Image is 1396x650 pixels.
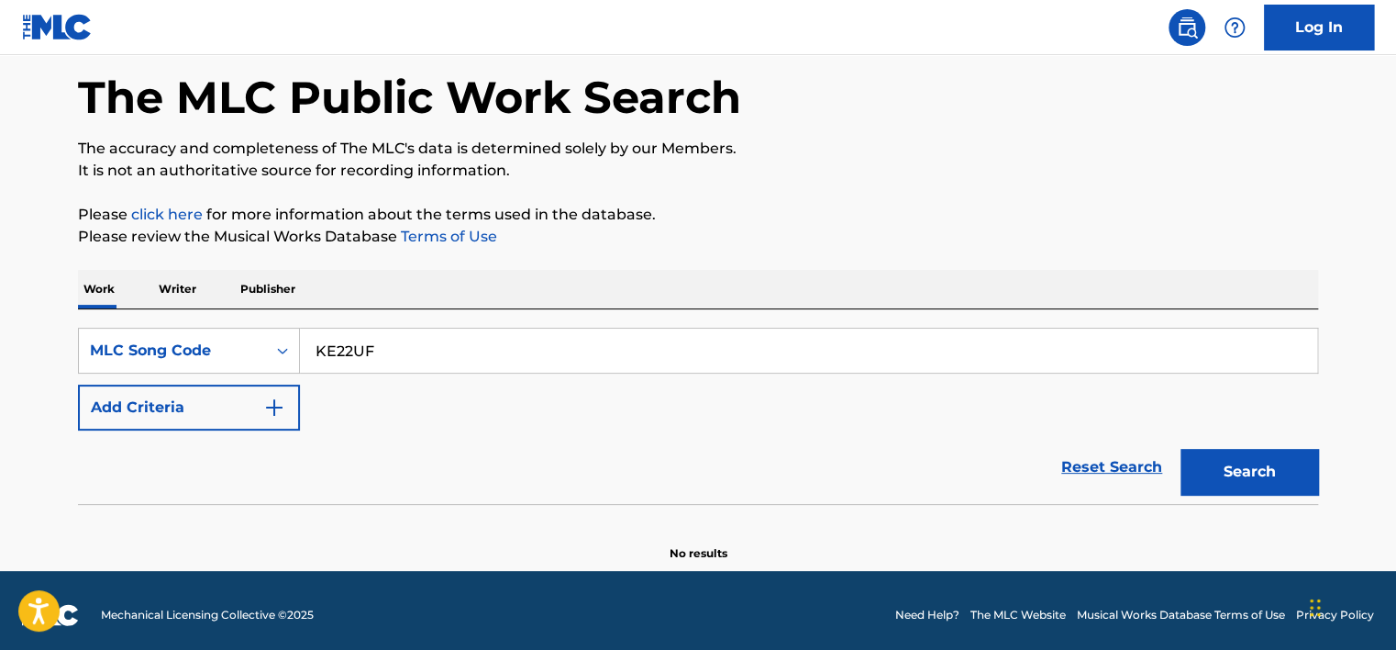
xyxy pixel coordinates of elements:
img: help [1224,17,1246,39]
span: Mechanical Licensing Collective © 2025 [101,607,314,623]
a: click here [131,206,203,223]
p: No results [670,523,727,562]
a: Public Search [1169,9,1205,46]
img: 9d2ae6d4665cec9f34b9.svg [263,397,285,419]
form: Search Form [78,328,1318,504]
a: Privacy Policy [1296,607,1374,623]
iframe: Chat Widget [1304,562,1396,650]
p: The accuracy and completeness of The MLC's data is determined solely by our Members. [78,138,1318,160]
button: Add Criteria [78,385,300,431]
button: Search [1180,449,1318,495]
p: Please review the Musical Works Database [78,226,1318,248]
p: It is not an authoritative source for recording information. [78,160,1318,182]
div: টেনে আনুন [1310,580,1321,635]
div: Help [1216,9,1253,46]
p: Writer [153,270,202,308]
p: Work [78,270,120,308]
h1: The MLC Public Work Search [78,70,741,125]
img: MLC Logo [22,14,93,40]
a: Log In [1264,5,1374,50]
div: MLC Song Code [90,340,255,362]
a: Musical Works Database Terms of Use [1077,607,1285,623]
p: Please for more information about the terms used in the database. [78,204,1318,226]
p: Publisher [235,270,301,308]
div: চ্যাট উইজেট [1304,562,1396,650]
a: The MLC Website [970,607,1066,623]
img: search [1176,17,1198,39]
a: Need Help? [895,607,959,623]
a: Terms of Use [397,228,497,245]
a: Reset Search [1052,447,1171,487]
